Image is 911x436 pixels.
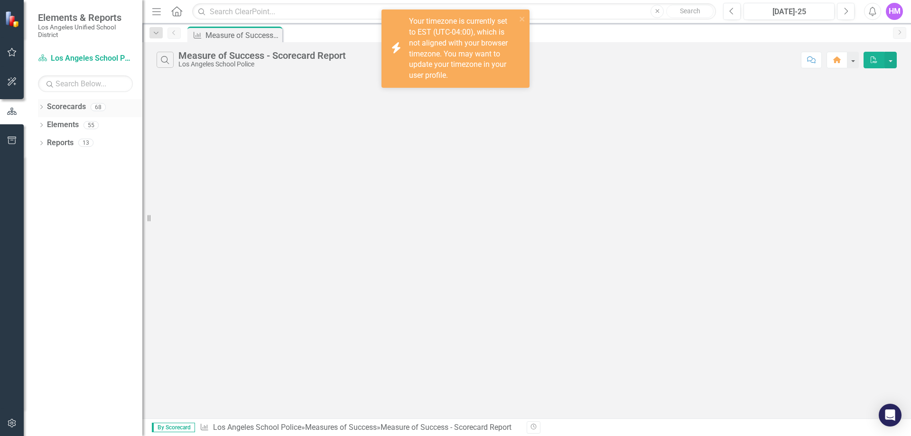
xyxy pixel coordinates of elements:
[78,139,93,147] div: 13
[178,61,346,68] div: Los Angeles School Police
[38,23,133,39] small: Los Angeles Unified School District
[84,121,99,129] div: 55
[47,120,79,130] a: Elements
[152,423,195,432] span: By Scorecard
[666,5,714,18] button: Search
[680,7,700,15] span: Search
[213,423,301,432] a: Los Angeles School Police
[38,75,133,92] input: Search Below...
[305,423,377,432] a: Measures of Success
[47,138,74,148] a: Reports
[38,12,133,23] span: Elements & Reports
[879,404,902,427] div: Open Intercom Messenger
[519,13,526,24] button: close
[381,423,511,432] div: Measure of Success - Scorecard Report
[178,50,346,61] div: Measure of Success - Scorecard Report
[886,3,903,20] button: HM
[200,422,520,433] div: » »
[38,53,133,64] a: Los Angeles School Police
[47,102,86,112] a: Scorecards
[747,6,831,18] div: [DATE]-25
[192,3,716,20] input: Search ClearPoint...
[4,10,22,28] img: ClearPoint Strategy
[91,103,106,111] div: 68
[744,3,835,20] button: [DATE]-25
[409,16,516,81] div: Your timezone is currently set to EST (UTC-04:00), which is not aligned with your browser timezon...
[205,29,280,41] div: Measure of Success - Scorecard Report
